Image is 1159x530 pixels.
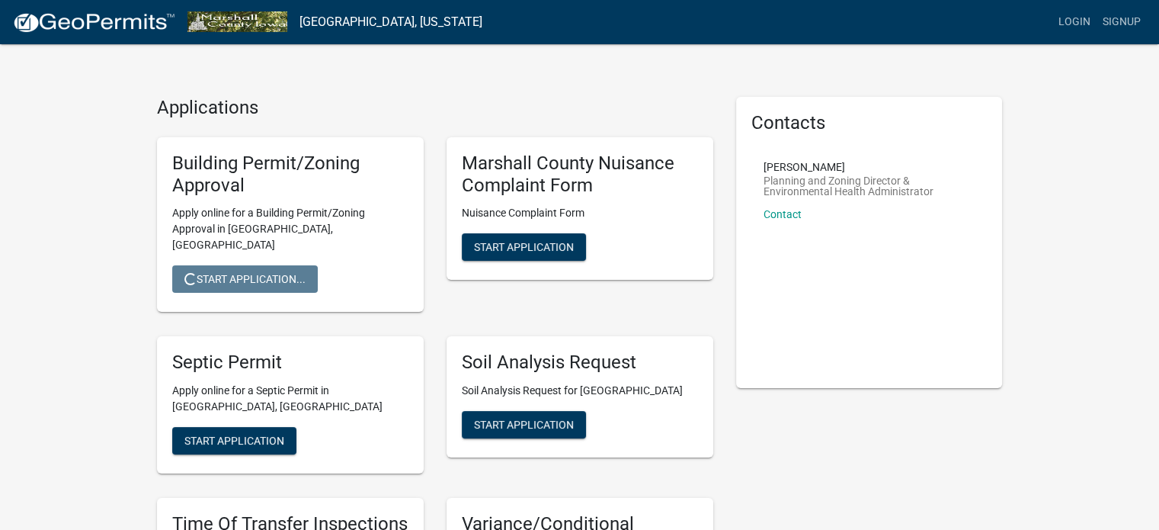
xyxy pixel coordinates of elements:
[157,97,713,119] h4: Applications
[462,383,698,399] p: Soil Analysis Request for [GEOGRAPHIC_DATA]
[172,427,296,455] button: Start Application
[1052,8,1097,37] a: Login
[474,419,574,431] span: Start Application
[462,205,698,221] p: Nuisance Complaint Form
[462,352,698,374] h5: Soil Analysis Request
[184,435,284,447] span: Start Application
[172,383,408,415] p: Apply online for a Septic Permit in [GEOGRAPHIC_DATA], [GEOGRAPHIC_DATA]
[462,153,698,197] h5: Marshall County Nuisance Complaint Form
[172,205,408,253] p: Apply online for a Building Permit/Zoning Approval in [GEOGRAPHIC_DATA], [GEOGRAPHIC_DATA]
[751,112,988,134] h5: Contacts
[764,162,975,172] p: [PERSON_NAME]
[474,241,574,253] span: Start Application
[462,233,586,261] button: Start Application
[764,175,975,197] p: Planning and Zoning Director & Environmental Health Administrator
[184,273,306,285] span: Start Application...
[299,9,482,35] a: [GEOGRAPHIC_DATA], [US_STATE]
[462,411,586,438] button: Start Application
[172,153,408,197] h5: Building Permit/Zoning Approval
[764,208,802,220] a: Contact
[172,352,408,374] h5: Septic Permit
[1097,8,1147,37] a: Signup
[172,265,318,293] button: Start Application...
[187,11,287,32] img: Marshall County, Iowa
